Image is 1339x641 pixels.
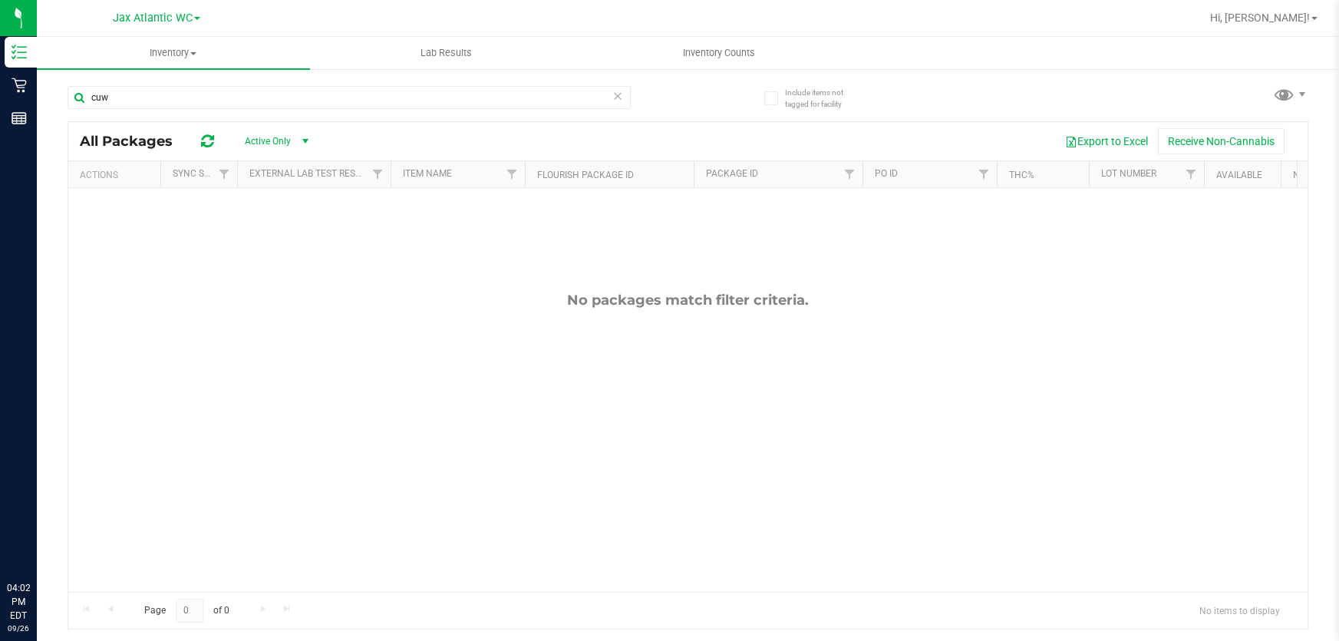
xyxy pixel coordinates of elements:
inline-svg: Reports [12,111,27,126]
a: Filter [212,161,237,187]
p: 04:02 PM EDT [7,581,30,623]
a: Lab Results [310,37,583,69]
span: All Packages [80,133,188,150]
inline-svg: Inventory [12,45,27,60]
button: Receive Non-Cannabis [1158,128,1285,154]
a: Item Name [403,168,452,179]
p: 09/26 [7,623,30,634]
iframe: Resource center [15,518,61,564]
a: Sync Status [173,168,232,179]
span: Jax Atlantic WC [113,12,193,25]
a: Package ID [706,168,758,179]
a: Lot Number [1101,168,1156,179]
a: External Lab Test Result [249,168,370,179]
button: Export to Excel [1055,128,1158,154]
div: No packages match filter criteria. [68,292,1308,309]
a: Filter [1179,161,1204,187]
inline-svg: Retail [12,78,27,93]
a: Inventory [37,37,310,69]
span: Lab Results [400,46,493,60]
input: Search Package ID, Item Name, SKU, Lot or Part Number... [68,86,631,109]
a: THC% [1009,170,1034,180]
span: Clear [612,86,623,106]
a: Inventory Counts [582,37,856,69]
a: Filter [365,161,391,187]
span: No items to display [1187,599,1292,622]
span: Inventory [37,46,310,60]
span: Include items not tagged for facility [785,87,862,110]
span: Hi, [PERSON_NAME]! [1210,12,1310,24]
a: Flourish Package ID [537,170,634,180]
a: Available [1216,170,1262,180]
a: Filter [837,161,862,187]
a: PO ID [875,168,898,179]
div: Actions [80,170,154,180]
span: Page of 0 [131,599,242,623]
a: Filter [971,161,997,187]
span: Inventory Counts [662,46,776,60]
a: Filter [500,161,525,187]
